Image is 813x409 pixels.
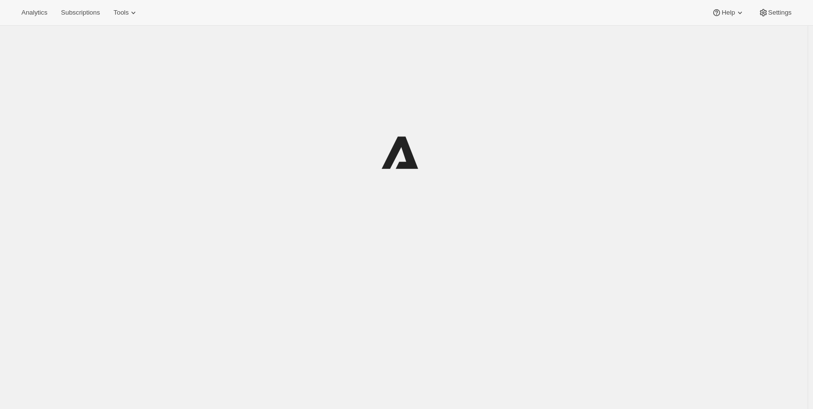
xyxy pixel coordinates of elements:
span: Help [721,9,735,17]
button: Analytics [16,6,53,19]
span: Subscriptions [61,9,100,17]
span: Analytics [21,9,47,17]
button: Help [706,6,750,19]
button: Settings [753,6,797,19]
button: Subscriptions [55,6,106,19]
span: Settings [768,9,792,17]
span: Tools [113,9,129,17]
button: Tools [108,6,144,19]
